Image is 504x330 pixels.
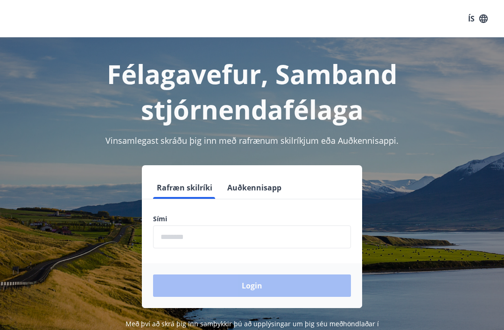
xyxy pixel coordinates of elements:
[224,176,285,199] button: Auðkennisapp
[11,56,493,127] h1: Félagavefur, Samband stjórnendafélaga
[153,176,216,199] button: Rafræn skilríki
[105,135,399,146] span: Vinsamlegast skráðu þig inn með rafrænum skilríkjum eða Auðkennisappi.
[153,214,351,224] label: Sími
[463,10,493,27] button: ÍS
